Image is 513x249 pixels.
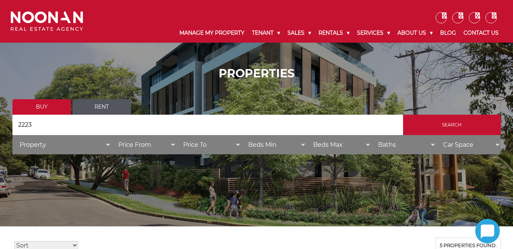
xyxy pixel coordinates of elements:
h1: PROPERTIES [12,67,501,80]
a: Blog [436,23,460,43]
img: Noonan Real Estate Agency [11,11,83,31]
a: Services [353,23,394,43]
a: Rentals [315,23,353,43]
a: Sales [284,23,315,43]
input: Search [403,115,501,135]
a: Rent [73,99,131,115]
a: Contact Us [460,23,502,43]
a: Tenant [248,23,284,43]
a: Manage My Property [176,23,248,43]
a: Buy [12,99,71,115]
a: About Us [394,23,436,43]
input: Search by suburb, postcode or area [12,115,403,135]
